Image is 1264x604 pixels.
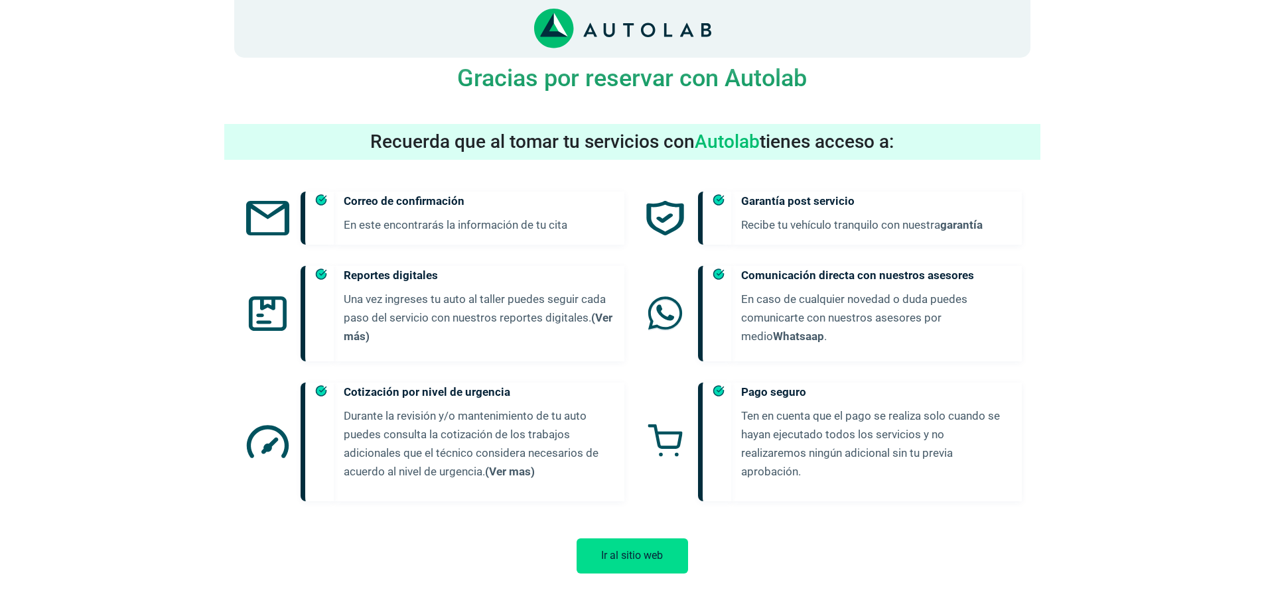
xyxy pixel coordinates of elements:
a: (Ver mas) [485,465,535,478]
h5: Pago seguro [741,383,1011,401]
h5: Reportes digitales [344,266,614,284]
a: Link al sitio de autolab [534,22,711,34]
a: Ir al sitio web [577,549,688,562]
p: En este encontrarás la información de tu cita [344,215,614,234]
h3: Recuerda que al tomar tu servicios con tienes acceso a: [224,131,1040,153]
p: Una vez ingreses tu auto al taller puedes seguir cada paso del servicio con nuestros reportes dig... [344,290,614,345]
p: Recibe tu vehículo tranquilo con nuestra [741,215,1011,234]
p: En caso de cualquier novedad o duda puedes comunicarte con nuestros asesores por medio . [741,290,1011,345]
h4: Gracias por reservar con Autolab [234,64,1030,92]
h5: Comunicación directa con nuestros asesores [741,266,1011,284]
h5: Correo de confirmación [344,192,614,210]
button: Ir al sitio web [577,538,688,574]
a: (Ver más) [344,311,612,343]
a: garantía [940,218,983,231]
a: Whatsaap [773,330,824,343]
p: Durante la revisión y/o mantenimiento de tu auto puedes consulta la cotización de los trabajos ad... [344,406,614,481]
p: Ten en cuenta que el pago se realiza solo cuando se hayan ejecutado todos los servicios y no real... [741,406,1011,481]
h5: Cotización por nivel de urgencia [344,383,614,401]
h5: Garantía post servicio [741,192,1011,210]
span: Autolab [695,131,760,152]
